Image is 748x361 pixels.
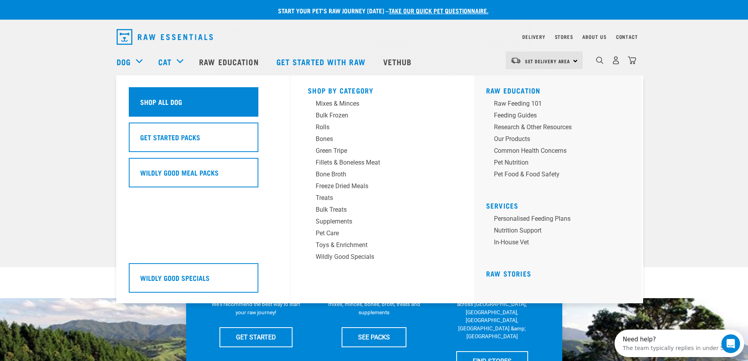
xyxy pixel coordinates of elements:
[486,111,635,123] a: Feeding Guides
[494,146,616,156] div: Common Health Concerns
[486,202,635,208] h5: Services
[316,193,438,203] div: Treats
[117,56,131,68] a: Dog
[486,271,531,275] a: Raw Stories
[308,146,457,158] a: Green Tripe
[140,167,219,178] h5: Wildly Good Meal Packs
[342,327,406,347] a: SEE PACKS
[555,35,573,38] a: Stores
[110,26,638,48] nav: dropdown navigation
[308,134,457,146] a: Bones
[308,181,457,193] a: Freeze Dried Meals
[316,111,438,120] div: Bulk Frozen
[486,238,635,249] a: In-house vet
[582,35,606,38] a: About Us
[316,240,438,250] div: Toys & Enrichment
[316,123,438,132] div: Rolls
[191,46,268,77] a: Raw Education
[308,170,457,181] a: Bone Broth
[721,334,740,353] iframe: Intercom live chat
[269,46,375,77] a: Get started with Raw
[316,170,438,179] div: Bone Broth
[308,158,457,170] a: Fillets & Boneless Meat
[140,273,210,283] h5: Wildly Good Specials
[316,217,438,226] div: Supplements
[308,86,457,93] h5: Shop By Category
[316,181,438,191] div: Freeze Dried Meals
[494,99,616,108] div: Raw Feeding 101
[140,132,200,142] h5: Get Started Packs
[219,327,293,347] a: GET STARTED
[308,123,457,134] a: Rolls
[494,134,616,144] div: Our Products
[389,9,488,12] a: take our quick pet questionnaire.
[316,146,438,156] div: Green Tripe
[486,134,635,146] a: Our Products
[117,29,213,45] img: Raw Essentials Logo
[522,35,545,38] a: Delivery
[158,56,172,68] a: Cat
[446,284,538,341] p: We have 17 stores specialising in raw pet food &amp; nutritional advice across [GEOGRAPHIC_DATA],...
[614,330,744,357] iframe: Intercom live chat discovery launcher
[308,111,457,123] a: Bulk Frozen
[129,87,278,123] a: Shop All Dog
[486,170,635,181] a: Pet Food & Food Safety
[494,170,616,179] div: Pet Food & Food Safety
[525,60,571,62] span: Set Delivery Area
[486,99,635,111] a: Raw Feeding 101
[316,229,438,238] div: Pet Care
[308,252,457,264] a: Wildly Good Specials
[308,205,457,217] a: Bulk Treats
[486,158,635,170] a: Pet Nutrition
[8,13,113,21] div: The team typically replies in under 5h
[8,7,113,13] div: Need help?
[316,99,438,108] div: Mixes & Minces
[486,123,635,134] a: Research & Other Resources
[596,57,604,64] img: home-icon-1@2x.png
[129,123,278,158] a: Get Started Packs
[494,111,616,120] div: Feeding Guides
[308,193,457,205] a: Treats
[129,263,278,299] a: Wildly Good Specials
[308,240,457,252] a: Toys & Enrichment
[308,99,457,111] a: Mixes & Minces
[628,56,636,64] img: home-icon@2x.png
[316,158,438,167] div: Fillets & Boneless Meat
[486,226,635,238] a: Nutrition Support
[140,97,182,107] h5: Shop All Dog
[316,252,438,262] div: Wildly Good Specials
[316,205,438,214] div: Bulk Treats
[510,57,521,64] img: van-moving.png
[308,229,457,240] a: Pet Care
[316,134,438,144] div: Bones
[375,46,422,77] a: Vethub
[494,158,616,167] div: Pet Nutrition
[612,56,620,64] img: user.png
[129,158,278,193] a: Wildly Good Meal Packs
[616,35,638,38] a: Contact
[486,88,541,92] a: Raw Education
[308,217,457,229] a: Supplements
[494,123,616,132] div: Research & Other Resources
[486,146,635,158] a: Common Health Concerns
[486,214,635,226] a: Personalised Feeding Plans
[3,3,136,25] div: Open Intercom Messenger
